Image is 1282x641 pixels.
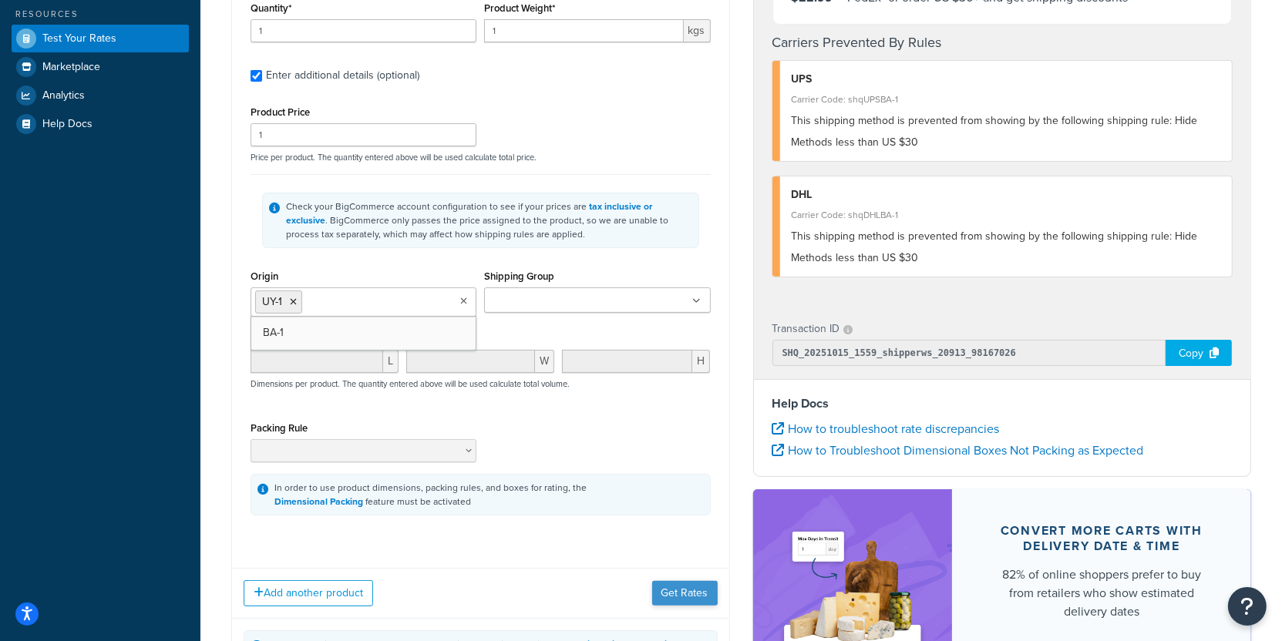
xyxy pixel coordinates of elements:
[535,350,554,373] span: W
[792,184,1221,206] div: DHL
[274,495,363,508] a: Dimensional Packing
[484,19,683,42] input: 0.00
[42,118,93,131] span: Help Docs
[1228,587,1267,626] button: Open Resource Center
[989,522,1214,553] div: Convert more carts with delivery date & time
[772,420,1000,438] a: How to troubleshoot rate discrepancies
[42,32,116,45] span: Test Your Rates
[12,25,189,52] a: Test Your Rates
[266,65,419,86] div: Enter additional details (optional)
[792,228,1198,266] span: This shipping method is prevented from showing by the following shipping rule: Hide Methods less ...
[484,2,555,14] label: Product Weight*
[42,61,100,74] span: Marketplace
[792,89,1221,110] div: Carrier Code: shqUPSBA-1
[772,441,1144,459] a: How to Troubleshoot Dimensional Boxes Not Packing as Expected
[684,19,711,42] span: kgs
[989,565,1214,620] div: 82% of online shoppers prefer to buy from retailers who show estimated delivery dates
[12,110,189,138] a: Help Docs
[42,89,85,102] span: Analytics
[247,152,715,163] p: Price per product. The quantity entered above will be used calculate total price.
[251,270,278,282] label: Origin
[12,82,189,109] a: Analytics
[792,204,1221,226] div: Carrier Code: shqDHLBA-1
[263,324,284,341] span: BA-1
[1166,340,1232,366] div: Copy
[244,580,373,606] button: Add another product
[772,318,840,340] p: Transaction ID
[251,70,262,82] input: Enter additional details (optional)
[286,200,692,241] div: Check your BigCommerce account configuration to see if your prices are . BigCommerce only passes ...
[772,394,1233,413] h4: Help Docs
[262,294,282,310] span: UY-1
[274,481,587,508] div: In order to use product dimensions, packing rules, and boxes for rating, the feature must be acti...
[251,422,308,434] label: Packing Rule
[772,32,1233,53] h4: Carriers Prevented By Rules
[692,350,710,373] span: H
[247,378,570,389] p: Dimensions per product. The quantity entered above will be used calculate total volume.
[286,200,652,227] a: tax inclusive or exclusive
[251,2,291,14] label: Quantity*
[251,19,476,42] input: 0
[792,112,1198,150] span: This shipping method is prevented from showing by the following shipping rule: Hide Methods less ...
[652,581,718,606] button: Get Rates
[792,69,1221,90] div: UPS
[251,316,476,350] a: BA-1
[12,53,189,81] a: Marketplace
[484,270,554,282] label: Shipping Group
[251,106,310,118] label: Product Price
[383,350,399,373] span: L
[12,8,189,21] div: Resources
